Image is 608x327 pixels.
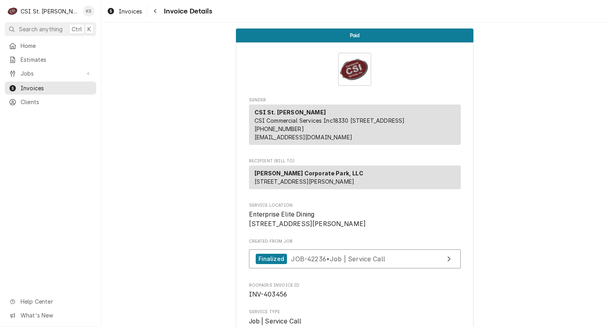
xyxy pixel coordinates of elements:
[256,254,287,264] div: Finalized
[249,105,461,145] div: Sender
[5,39,96,52] a: Home
[5,82,96,95] a: Invoices
[19,25,63,33] span: Search anything
[338,53,371,86] img: Logo
[255,109,326,116] strong: CSI St. [PERSON_NAME]
[249,97,461,103] span: Sender
[249,290,461,299] span: Roopairs Invoice ID
[7,6,18,17] div: C
[5,95,96,108] a: Clients
[350,33,360,38] span: Paid
[249,282,461,299] div: Roopairs Invoice ID
[236,29,473,42] div: Status
[249,165,461,192] div: Recipient (Bill To)
[5,22,96,36] button: Search anythingCtrlK
[119,7,142,15] span: Invoices
[249,158,461,193] div: Invoice Recipient
[104,5,145,18] a: Invoices
[255,117,405,124] span: CSI Commercial Services Inc18330 [STREET_ADDRESS]
[7,6,18,17] div: CSI St. Louis's Avatar
[21,311,91,319] span: What's New
[149,5,161,17] button: Navigate back
[255,134,352,141] a: [EMAIL_ADDRESS][DOMAIN_NAME]
[21,55,92,64] span: Estimates
[249,309,461,326] div: Service Type
[21,297,91,306] span: Help Center
[249,317,302,325] span: Job | Service Call
[249,238,461,245] span: Created From Job
[5,67,96,80] a: Go to Jobs
[255,170,363,177] strong: [PERSON_NAME] Corporate Park, LLC
[83,6,94,17] div: KS
[249,202,461,229] div: Service Location
[249,238,461,272] div: Created From Job
[21,98,92,106] span: Clients
[161,6,212,17] span: Invoice Details
[21,7,79,15] div: CSI St. [PERSON_NAME]
[87,25,91,33] span: K
[249,282,461,289] span: Roopairs Invoice ID
[72,25,82,33] span: Ctrl
[249,317,461,326] span: Service Type
[249,249,461,269] a: View Job
[291,255,385,262] span: JOB-42236 • Job | Service Call
[255,178,355,185] span: [STREET_ADDRESS][PERSON_NAME]
[5,295,96,308] a: Go to Help Center
[255,125,304,132] a: [PHONE_NUMBER]
[5,53,96,66] a: Estimates
[249,165,461,189] div: Recipient (Bill To)
[249,202,461,209] span: Service Location
[21,69,80,78] span: Jobs
[83,6,94,17] div: Kris Swearingen's Avatar
[21,42,92,50] span: Home
[21,84,92,92] span: Invoices
[249,309,461,315] span: Service Type
[249,105,461,148] div: Sender
[249,97,461,148] div: Invoice Sender
[249,211,366,228] span: Enterprise Elite Dining [STREET_ADDRESS][PERSON_NAME]
[249,158,461,164] span: Recipient (Bill To)
[249,291,287,298] span: INV-403456
[5,309,96,322] a: Go to What's New
[249,210,461,228] span: Service Location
